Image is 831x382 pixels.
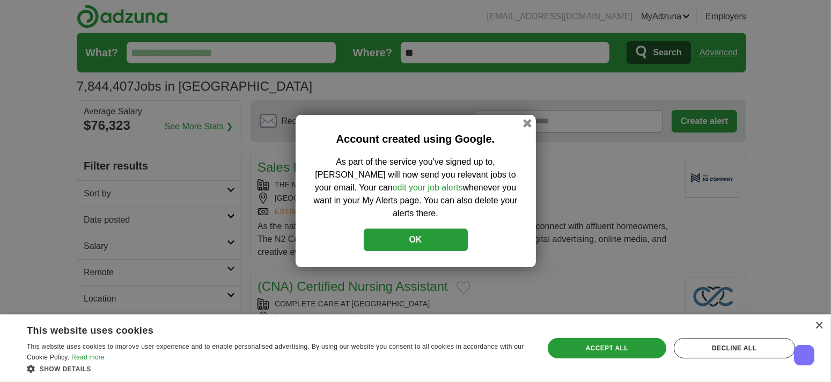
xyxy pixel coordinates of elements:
[312,156,520,220] p: As part of the service you've signed up to, [PERSON_NAME] will now send you relevant jobs to your...
[27,363,528,374] div: Show details
[393,183,463,192] a: edit your job alerts
[364,229,468,251] button: OK
[27,343,524,361] span: This website uses cookies to improve user experience and to enable personalised advertising. By u...
[548,338,666,358] div: Accept all
[674,338,795,358] div: Decline all
[71,354,105,361] a: Read more, opens a new window
[40,365,91,373] span: Show details
[27,321,502,337] div: This website uses cookies
[312,131,520,147] h2: Account created using Google.
[815,322,823,330] div: Close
